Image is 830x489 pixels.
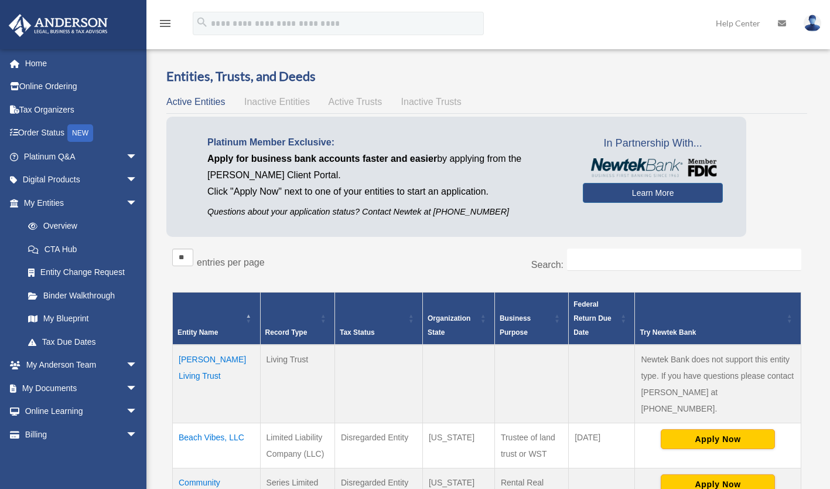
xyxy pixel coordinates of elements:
[8,400,155,423] a: Online Learningarrow_drop_down
[196,16,209,29] i: search
[16,237,149,261] a: CTA Hub
[177,328,218,337] span: Entity Name
[8,446,155,470] a: Events Calendar
[207,154,437,164] span: Apply for business bank accounts faster and easier
[334,292,422,345] th: Tax Status: Activate to sort
[569,292,635,345] th: Federal Return Due Date: Activate to sort
[67,124,93,142] div: NEW
[401,97,462,107] span: Inactive Trusts
[500,314,531,337] span: Business Purpose
[8,354,155,377] a: My Anderson Teamarrow_drop_down
[422,292,494,345] th: Organization State: Activate to sort
[16,330,149,354] a: Tax Due Dates
[126,376,149,400] span: arrow_drop_down
[207,134,565,151] p: Platinum Member Exclusive:
[635,345,801,423] td: Newtek Bank does not support this entity type. If you have questions please contact [PERSON_NAME]...
[8,121,155,145] a: Order StatusNEW
[8,75,155,99] a: Online Ordering
[16,307,149,331] a: My Blueprint
[166,67,807,86] h3: Entities, Trusts, and Deeds
[8,145,155,168] a: Platinum Q&Aarrow_drop_down
[422,423,494,468] td: [US_STATE]
[197,257,265,267] label: entries per page
[126,400,149,424] span: arrow_drop_down
[5,14,111,37] img: Anderson Advisors Platinum Portal
[531,260,563,270] label: Search:
[126,145,149,169] span: arrow_drop_down
[265,328,308,337] span: Record Type
[126,423,149,447] span: arrow_drop_down
[207,205,565,219] p: Questions about your application status? Contact Newtek at [PHONE_NUMBER]
[207,184,565,200] p: Click "Apply Now" next to one of your entities to start an application.
[173,292,261,345] th: Entity Name: Activate to invert sorting
[16,284,149,307] a: Binder Walkthrough
[640,325,783,339] div: Try Newtek Bank
[16,215,144,238] a: Overview
[8,52,155,75] a: Home
[804,15,821,32] img: User Pic
[173,423,261,468] td: Beach Vibes, LLC
[158,16,172,30] i: menu
[569,423,635,468] td: [DATE]
[589,158,717,177] img: NewtekBankLogoSM.png
[8,98,155,121] a: Tax Organizers
[583,134,723,153] span: In Partnership With...
[126,191,149,215] span: arrow_drop_down
[428,314,470,337] span: Organization State
[260,423,334,468] td: Limited Liability Company (LLC)
[173,345,261,423] td: [PERSON_NAME] Living Trust
[635,292,801,345] th: Try Newtek Bank : Activate to sort
[573,300,612,337] span: Federal Return Due Date
[334,423,422,468] td: Disregarded Entity
[16,261,149,284] a: Entity Change Request
[329,97,382,107] span: Active Trusts
[8,191,149,215] a: My Entitiesarrow_drop_down
[260,292,334,345] th: Record Type: Activate to sort
[340,328,375,337] span: Tax Status
[260,345,334,423] td: Living Trust
[494,292,568,345] th: Business Purpose: Activate to sort
[8,376,155,400] a: My Documentsarrow_drop_down
[166,97,225,107] span: Active Entities
[583,183,723,203] a: Learn More
[8,168,155,192] a: Digital Productsarrow_drop_down
[158,21,172,30] a: menu
[126,168,149,192] span: arrow_drop_down
[207,151,565,184] p: by applying from the [PERSON_NAME] Client Portal.
[494,423,568,468] td: Trustee of land trust or WST
[661,429,775,449] button: Apply Now
[244,97,310,107] span: Inactive Entities
[8,423,155,446] a: Billingarrow_drop_down
[126,354,149,378] span: arrow_drop_down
